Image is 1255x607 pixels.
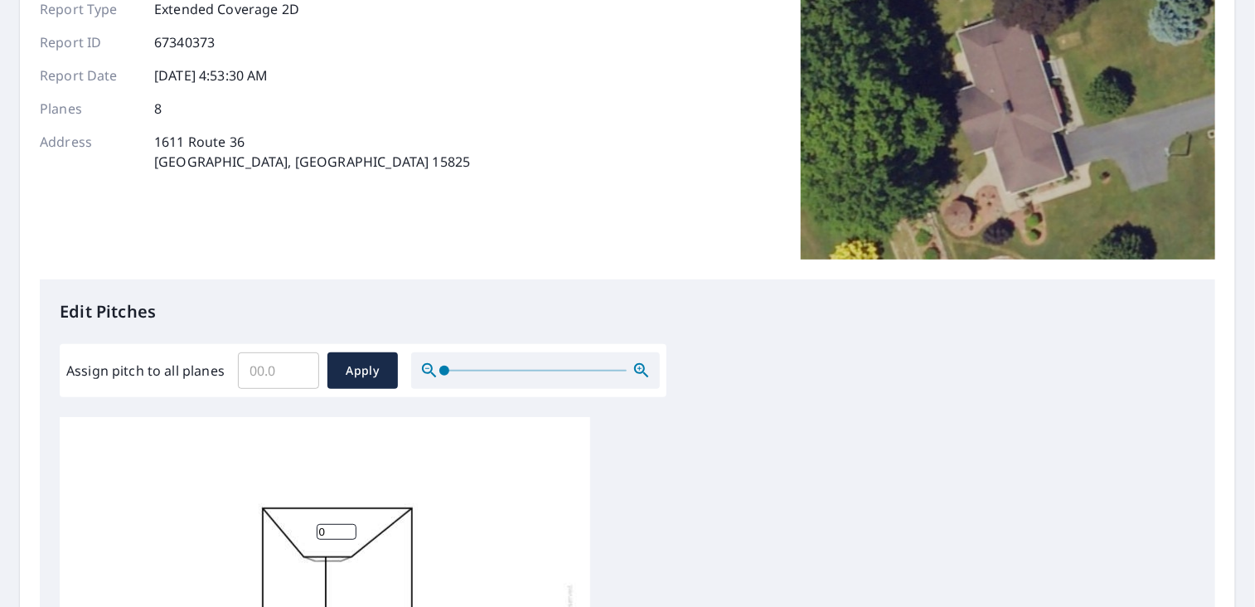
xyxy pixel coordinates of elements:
p: Report Date [40,66,139,85]
p: 67340373 [154,32,215,52]
span: Apply [341,361,385,381]
p: Address [40,132,139,172]
p: [DATE] 4:53:30 AM [154,66,269,85]
p: Planes [40,99,139,119]
p: 1611 Route 36 [GEOGRAPHIC_DATA], [GEOGRAPHIC_DATA] 15825 [154,132,470,172]
button: Apply [327,352,398,389]
p: Report ID [40,32,139,52]
p: Edit Pitches [60,299,1195,324]
label: Assign pitch to all planes [66,361,225,381]
p: 8 [154,99,162,119]
input: 00.0 [238,347,319,394]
